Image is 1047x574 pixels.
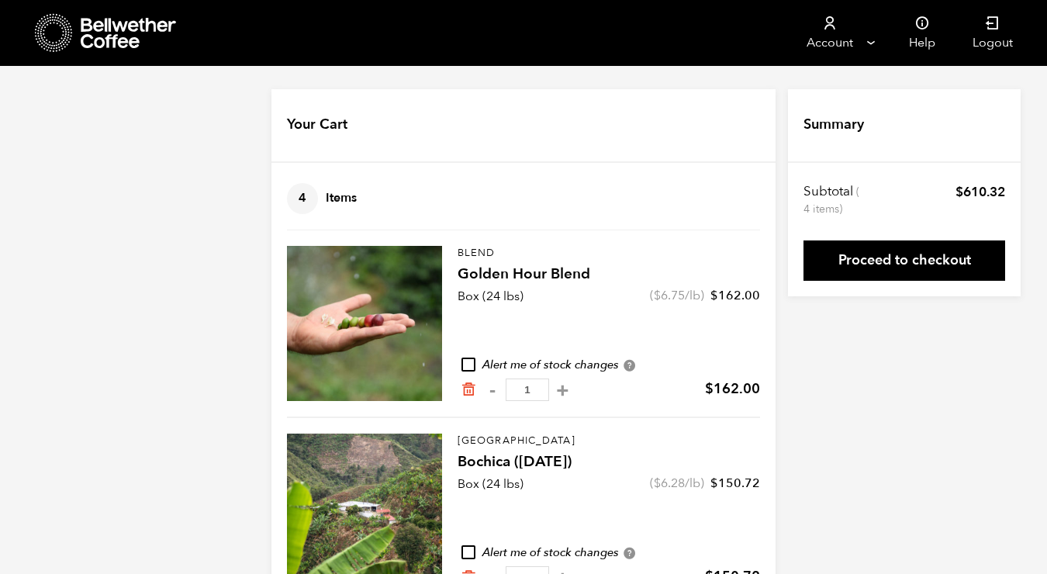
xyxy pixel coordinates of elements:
span: 4 [287,183,318,214]
p: Box (24 lbs) [458,475,523,493]
span: $ [705,379,714,399]
bdi: 6.75 [654,287,685,304]
h4: Your Cart [287,115,347,135]
h4: Golden Hour Blend [458,264,760,285]
button: + [553,382,572,398]
p: Box (24 lbs) [458,287,523,306]
span: $ [710,287,718,304]
span: ( /lb) [650,475,704,492]
a: Remove from cart [461,382,476,398]
h4: Summary [803,115,864,135]
h4: Bochica ([DATE]) [458,451,760,473]
div: Alert me of stock changes [458,545,760,562]
bdi: 162.00 [710,287,760,304]
span: $ [654,287,661,304]
p: [GEOGRAPHIC_DATA] [458,434,760,449]
span: $ [654,475,661,492]
a: Proceed to checkout [803,240,1005,281]
h4: Items [287,183,357,214]
bdi: 610.32 [955,183,1005,201]
span: $ [955,183,963,201]
bdi: 6.28 [654,475,685,492]
span: ( /lb) [650,287,704,304]
span: $ [710,475,718,492]
button: - [482,382,502,398]
input: Qty [506,379,549,401]
div: Alert me of stock changes [458,357,760,374]
p: Blend [458,246,760,261]
bdi: 150.72 [710,475,760,492]
bdi: 162.00 [705,379,760,399]
th: Subtotal [803,183,862,217]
